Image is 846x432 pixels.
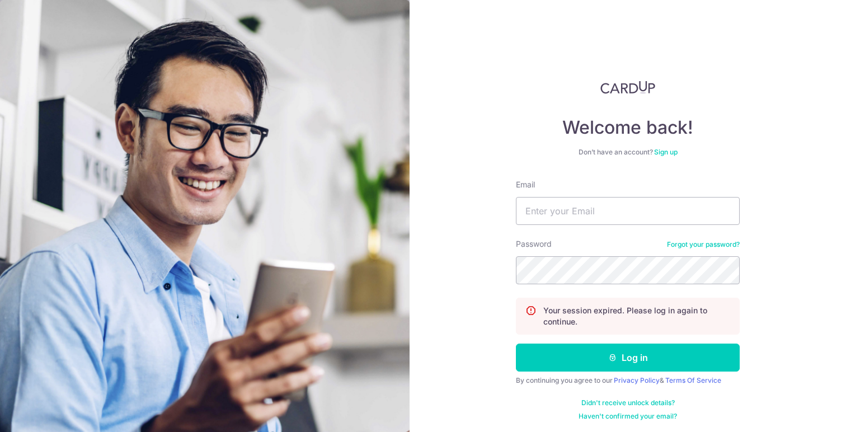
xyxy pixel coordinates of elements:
[516,238,552,250] label: Password
[614,376,660,384] a: Privacy Policy
[516,344,740,372] button: Log in
[581,398,675,407] a: Didn't receive unlock details?
[516,148,740,157] div: Don’t have an account?
[579,412,677,421] a: Haven't confirmed your email?
[667,240,740,249] a: Forgot your password?
[516,116,740,139] h4: Welcome back!
[654,148,678,156] a: Sign up
[516,179,535,190] label: Email
[516,197,740,225] input: Enter your Email
[516,376,740,385] div: By continuing you agree to our &
[665,376,721,384] a: Terms Of Service
[543,305,730,327] p: Your session expired. Please log in again to continue.
[600,81,655,94] img: CardUp Logo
